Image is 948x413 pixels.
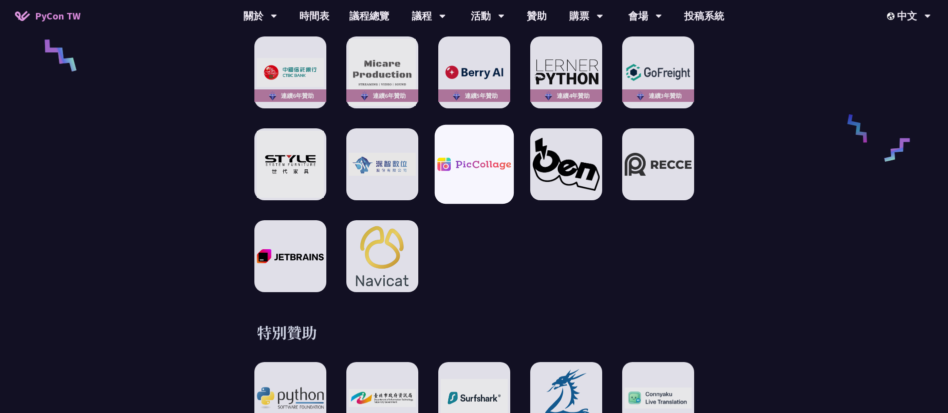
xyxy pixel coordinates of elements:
div: 連續3年贊助 [622,89,694,102]
img: LernerPython [533,58,600,86]
img: Connyaku [625,388,692,409]
img: Berry AI [441,63,508,81]
img: Locale Icon [887,12,897,20]
img: sponsor-logo-diamond [359,90,370,102]
img: Micare Production [349,39,416,106]
img: PicCollage Company [437,158,511,171]
img: sponsor-logo-diamond [543,90,554,102]
img: JetBrains [257,249,324,264]
h3: 特別贊助 [257,322,692,342]
img: sponsor-logo-diamond [635,90,646,102]
img: Recce | join us [625,153,692,176]
img: Navicat [349,220,416,292]
img: Department of Information Technology, Taipei City Government [349,389,416,408]
div: 連續6年贊助 [346,89,418,102]
img: sponsor-logo-diamond [451,90,462,102]
img: Python Software Foundation [257,387,324,409]
span: PyCon TW [35,8,80,23]
div: 連續5年贊助 [438,89,510,102]
div: 連續6年贊助 [254,89,326,102]
a: PyCon TW [5,3,90,28]
img: GoFreight [625,60,692,84]
img: Home icon of PyCon TW 2025 [15,11,30,21]
img: sponsor-logo-diamond [267,90,278,102]
div: 連續4年贊助 [530,89,602,102]
img: STYLE [257,131,324,198]
img: 深智數位 [349,153,416,176]
img: CTBC Bank [257,58,324,87]
img: Oen Tech [533,138,600,191]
